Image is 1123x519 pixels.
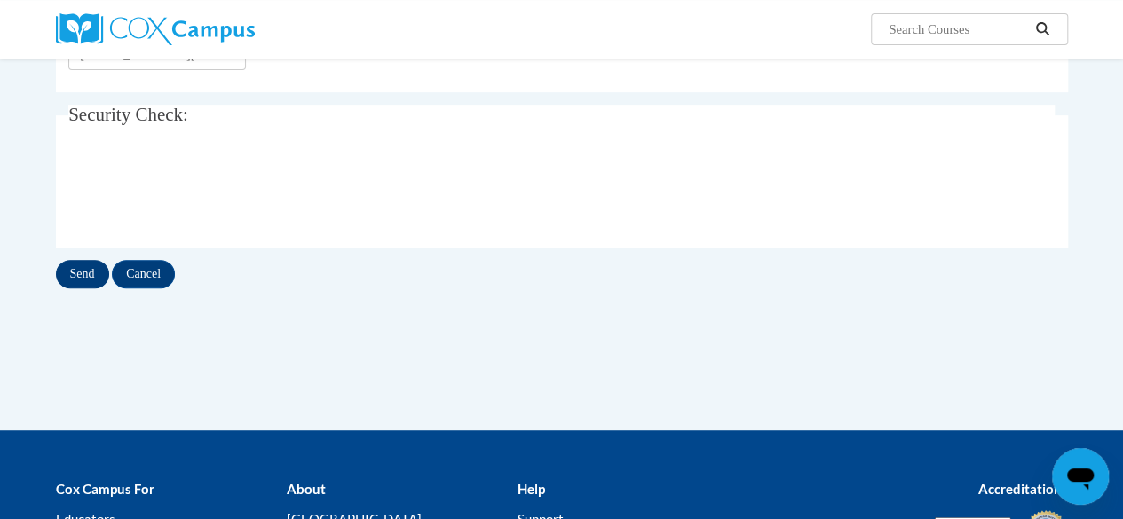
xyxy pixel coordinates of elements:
[56,260,109,288] input: Send
[517,481,544,497] b: Help
[887,19,1029,40] input: Search Courses
[68,104,188,125] span: Security Check:
[1029,19,1056,40] button: Search
[112,260,175,288] input: Cancel
[56,13,376,45] a: Cox Campus
[1052,448,1109,505] iframe: Button to launch messaging window
[56,13,255,45] img: Cox Campus
[286,481,325,497] b: About
[68,156,338,225] iframe: reCAPTCHA
[56,481,154,497] b: Cox Campus For
[978,481,1068,497] b: Accreditations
